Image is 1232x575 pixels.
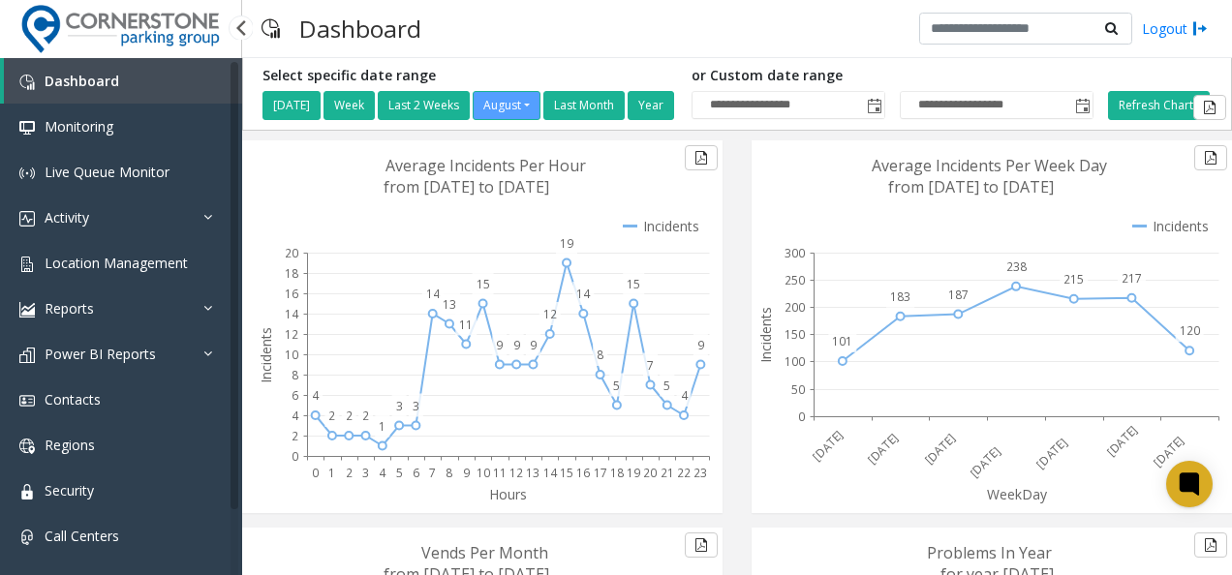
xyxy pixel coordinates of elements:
img: 'icon' [19,530,35,545]
text: 100 [785,353,805,370]
text: 12 [285,326,298,343]
text: Average Incidents Per Week Day [872,155,1107,176]
text: 7 [647,357,654,374]
text: [DATE] [809,427,847,465]
a: Logout [1142,18,1208,39]
img: 'icon' [19,257,35,272]
text: 2 [346,408,353,424]
text: 1 [328,465,335,481]
text: 215 [1063,271,1084,287]
text: 183 [890,288,910,305]
text: 12 [543,306,557,322]
button: Export to pdf [1194,532,1227,558]
img: logout [1192,18,1208,39]
button: [DATE] [262,91,321,120]
text: 14 [285,306,299,322]
text: 5 [613,378,620,394]
img: 'icon' [19,302,35,318]
text: 3 [362,465,369,481]
text: 15 [560,465,573,481]
text: 2 [346,465,353,481]
text: 12 [509,465,523,481]
button: August [473,91,540,120]
button: Export to pdf [1194,145,1227,170]
h5: or Custom date range [692,68,1093,84]
img: 'icon' [19,348,35,363]
text: 9 [496,337,503,353]
text: 187 [948,287,969,303]
text: 6 [292,387,298,404]
text: 0 [798,409,805,425]
text: Problems In Year [927,542,1052,563]
text: Hours [489,485,527,503]
text: 8 [597,347,603,363]
button: Year [628,91,674,120]
img: 'icon' [19,393,35,409]
text: 9 [530,337,537,353]
span: Reports [45,299,94,318]
span: Call Centers [45,527,119,545]
text: 13 [526,465,539,481]
text: 3 [413,398,419,414]
text: 2 [292,428,298,444]
span: Toggle popup [1071,92,1093,119]
text: 4 [312,387,320,404]
text: 6 [413,465,419,481]
img: 'icon' [19,211,35,227]
text: 50 [791,381,805,398]
img: pageIcon [262,5,280,52]
button: Refresh Charts [1108,91,1210,120]
text: WeekDay [987,485,1048,503]
text: 22 [677,465,691,481]
button: Last 2 Weeks [378,91,470,120]
text: 4 [379,465,386,481]
img: 'icon' [19,75,35,90]
text: 16 [285,286,298,302]
text: 120 [1180,322,1200,339]
text: 11 [459,317,473,333]
text: 19 [560,235,573,252]
text: 5 [663,378,670,394]
text: Incidents [756,307,775,363]
text: Average Incidents Per Hour [385,155,586,176]
text: 20 [285,245,298,261]
img: 'icon' [19,439,35,454]
text: 18 [285,265,298,282]
text: from [DATE] to [DATE] [888,176,1054,197]
text: 5 [396,465,403,481]
text: 10 [477,465,490,481]
text: 13 [443,296,456,313]
span: Toggle popup [863,92,884,119]
text: 15 [477,276,490,292]
text: 101 [832,333,852,349]
text: 4 [681,387,689,404]
button: Export to pdf [685,145,718,170]
text: 21 [661,465,674,481]
span: Dashboard [45,72,119,90]
img: 'icon' [19,120,35,136]
text: 238 [1006,258,1027,275]
text: 17 [594,465,607,481]
span: Regions [45,436,95,454]
h5: Select specific date range [262,68,677,84]
text: 14 [543,465,558,481]
text: 14 [426,286,441,302]
text: [DATE] [1150,433,1187,470]
text: [DATE] [1103,422,1141,460]
h3: Dashboard [290,5,431,52]
text: 9 [697,337,704,353]
text: 2 [328,408,335,424]
text: 217 [1122,270,1142,287]
text: 200 [785,299,805,316]
span: Activity [45,208,89,227]
span: Security [45,481,94,499]
button: Export to pdf [685,532,718,558]
text: 250 [785,272,805,288]
text: 3 [396,398,403,414]
span: Power BI Reports [45,345,156,363]
text: 4 [292,408,299,424]
text: [DATE] [966,443,1003,481]
text: 19 [627,465,640,481]
text: [DATE] [921,430,959,468]
text: 14 [576,286,591,302]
